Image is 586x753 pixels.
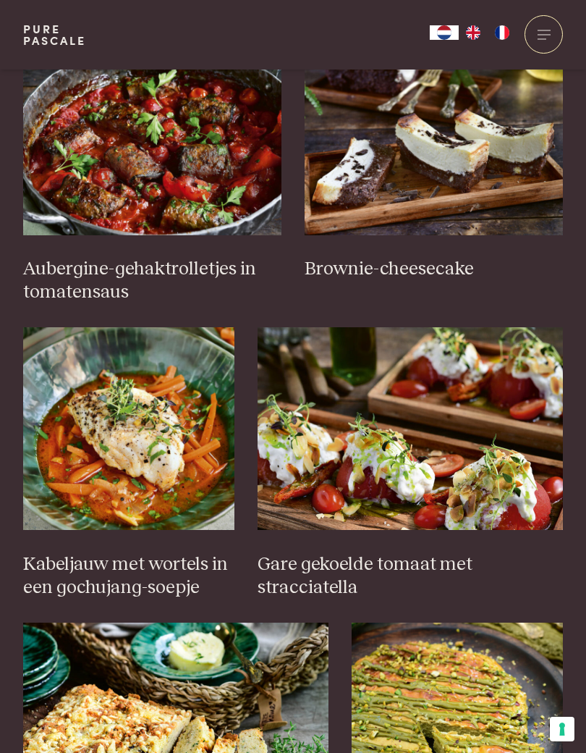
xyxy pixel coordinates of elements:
ul: Language list [459,25,517,40]
img: Gare gekoelde tomaat met stracciatella [258,327,563,530]
img: Kabeljauw met wortels in een gochujang-soepje [23,327,234,530]
a: Kabeljauw met wortels in een gochujang-soepje Kabeljauw met wortels in een gochujang-soepje [23,327,234,600]
aside: Language selected: Nederlands [430,25,517,40]
a: PurePascale [23,23,86,46]
div: Language [430,25,459,40]
h3: Brownie-cheesecake [305,258,563,281]
h3: Aubergine-gehaktrolletjes in tomatensaus [23,258,281,304]
img: Aubergine-gehaktrolletjes in tomatensaus [23,33,281,235]
img: Brownie-cheesecake [305,33,563,235]
a: Brownie-cheesecake Brownie-cheesecake [305,33,563,282]
a: EN [459,25,488,40]
a: FR [488,25,517,40]
a: Gare gekoelde tomaat met stracciatella Gare gekoelde tomaat met stracciatella [258,327,563,600]
h3: Kabeljauw met wortels in een gochujang-soepje [23,553,234,600]
button: Uw voorkeuren voor toestemming voor trackingtechnologieën [550,717,574,741]
a: Aubergine-gehaktrolletjes in tomatensaus Aubergine-gehaktrolletjes in tomatensaus [23,33,281,305]
a: NL [430,25,459,40]
h3: Gare gekoelde tomaat met stracciatella [258,553,563,600]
